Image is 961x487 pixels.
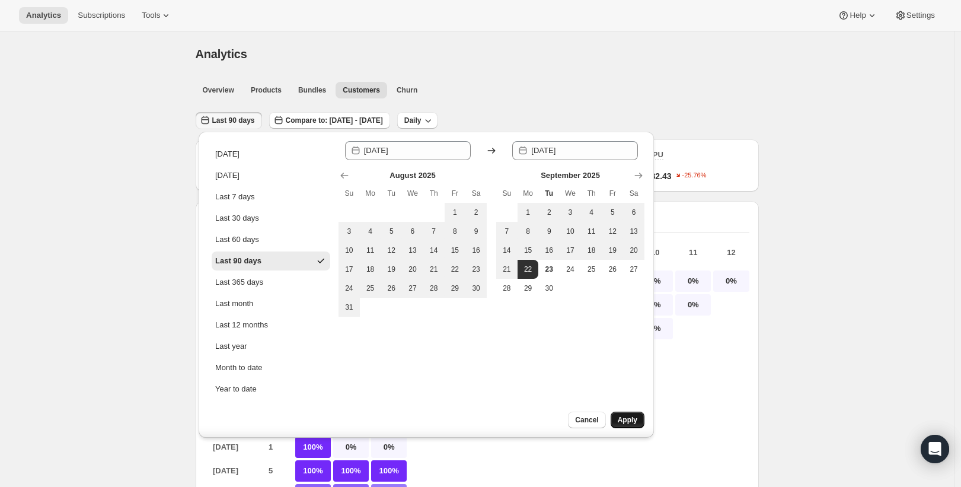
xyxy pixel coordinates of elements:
[623,241,644,260] button: Saturday September 20 2025
[445,222,466,241] button: Friday August 8 2025
[564,189,576,198] span: We
[295,437,331,458] p: 100%
[445,260,466,279] button: Friday August 22 2025
[465,184,487,203] th: Saturday
[581,241,602,260] button: Thursday September 18 2025
[371,437,407,458] p: 0%
[205,460,247,482] p: [DATE]
[212,252,330,270] button: Last 90 days
[343,85,380,95] span: Customers
[641,150,663,159] span: ARPU
[581,203,602,222] button: Thursday September 4 2025
[428,227,440,236] span: 7
[215,276,263,288] div: Last 365 days
[360,279,381,298] button: Monday August 25 2025
[518,241,539,260] button: Monday September 15 2025
[682,172,706,179] text: -25.76%
[339,184,360,203] th: Sunday
[212,187,330,206] button: Last 7 days
[470,189,482,198] span: Sa
[428,246,440,255] span: 14
[205,437,247,458] p: [DATE]
[628,227,640,236] span: 13
[538,260,560,279] button: Today Tuesday September 23 2025
[365,227,376,236] span: 4
[402,241,423,260] button: Wednesday August 13 2025
[522,284,534,293] span: 29
[607,208,619,217] span: 5
[212,209,330,228] button: Last 30 days
[628,208,640,217] span: 6
[343,227,355,236] span: 3
[381,241,402,260] button: Tuesday August 12 2025
[212,358,330,377] button: Month to date
[611,412,644,428] button: Apply
[333,460,369,482] p: 100%
[423,279,445,298] button: Thursday August 28 2025
[196,112,262,129] button: Last 90 days
[470,246,482,255] span: 16
[397,112,438,129] button: Daily
[831,7,885,24] button: Help
[628,189,640,198] span: Sa
[623,260,644,279] button: Saturday September 27 2025
[428,189,440,198] span: Th
[602,241,624,260] button: Friday September 19 2025
[586,189,598,198] span: Th
[365,265,376,274] span: 18
[602,184,624,203] th: Friday
[496,241,518,260] button: Sunday September 14 2025
[360,241,381,260] button: Monday August 11 2025
[501,284,513,293] span: 28
[581,184,602,203] th: Thursday
[586,208,598,217] span: 4
[543,227,555,236] span: 9
[407,227,419,236] span: 6
[518,260,539,279] button: End of range Monday September 22 2025
[423,222,445,241] button: Thursday August 7 2025
[343,303,355,312] span: 31
[19,7,68,24] button: Analytics
[215,191,255,203] div: Last 7 days
[465,241,487,260] button: Saturday August 16 2025
[538,241,560,260] button: Tuesday September 16 2025
[465,279,487,298] button: Saturday August 30 2025
[428,284,440,293] span: 28
[449,265,461,274] span: 22
[423,241,445,260] button: Thursday August 14 2025
[269,112,390,129] button: Compare to: [DATE] - [DATE]
[586,265,598,274] span: 25
[407,246,419,255] span: 13
[336,167,353,184] button: Show previous month, July 2025
[215,148,240,160] div: [DATE]
[298,85,326,95] span: Bundles
[887,7,942,24] button: Settings
[560,203,581,222] button: Wednesday September 3 2025
[212,380,330,399] button: Year to date
[496,260,518,279] button: Sunday September 21 2025
[250,460,292,482] p: 5
[641,170,672,182] span: $382.43
[381,222,402,241] button: Tuesday August 5 2025
[575,415,598,425] span: Cancel
[630,167,647,184] button: Show next month, October 2025
[501,265,513,274] span: 21
[445,203,466,222] button: Friday August 1 2025
[215,340,247,352] div: Last year
[543,246,555,255] span: 16
[212,337,330,356] button: Last year
[449,246,461,255] span: 15
[586,227,598,236] span: 11
[623,222,644,241] button: Saturday September 13 2025
[343,265,355,274] span: 17
[343,189,355,198] span: Su
[449,284,461,293] span: 29
[906,11,935,20] span: Settings
[623,184,644,203] th: Saturday
[250,437,292,458] p: 1
[339,241,360,260] button: Sunday August 10 2025
[522,189,534,198] span: Mo
[212,166,330,185] button: [DATE]
[402,222,423,241] button: Wednesday August 6 2025
[381,279,402,298] button: Tuesday August 26 2025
